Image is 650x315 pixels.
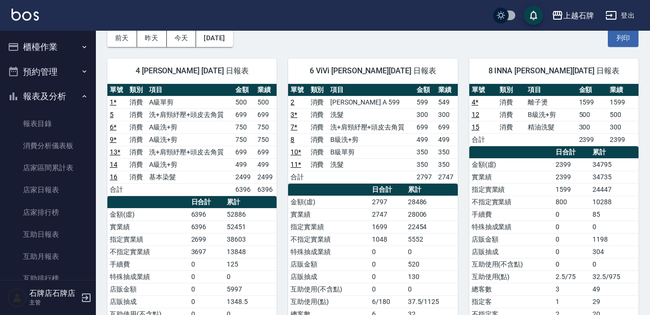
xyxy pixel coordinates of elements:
td: 實業績 [107,221,189,233]
td: 2747 [436,171,458,183]
td: 699 [233,146,255,158]
td: 130 [406,270,458,283]
td: 特殊抽成業績 [469,221,553,233]
td: 0 [224,270,277,283]
th: 日合計 [370,184,406,196]
h5: 石牌店石牌店 [29,289,78,298]
button: 上越石牌 [548,6,598,25]
th: 項目 [525,84,576,96]
td: 699 [414,121,436,133]
td: 0 [406,283,458,295]
th: 累計 [590,146,638,159]
td: 49 [590,283,638,295]
td: 店販金額 [107,283,189,295]
td: 1599 [553,183,590,196]
td: 消費 [497,96,525,108]
td: 85 [590,208,638,221]
td: 消費 [127,171,147,183]
td: 52451 [224,221,277,233]
td: 300 [607,121,638,133]
img: Logo [12,9,39,21]
th: 金額 [233,84,255,96]
td: [PERSON_NAME] A 599 [328,96,414,108]
button: save [524,6,543,25]
td: B級單剪 [328,146,414,158]
td: 互助使用(不含點) [288,283,370,295]
td: 合計 [469,133,498,146]
td: 特殊抽成業績 [288,245,370,258]
td: 消費 [127,108,147,121]
a: 15 [472,123,479,131]
td: 300 [414,108,436,121]
p: 主管 [29,298,78,307]
td: 38603 [224,233,277,245]
td: 29 [590,295,638,308]
td: 549 [436,96,458,108]
td: 金額(虛) [288,196,370,208]
th: 累計 [224,196,277,209]
th: 類別 [497,84,525,96]
td: 2399 [607,133,638,146]
a: 14 [110,161,117,168]
td: 3 [553,283,590,295]
td: 互助使用(不含點) [469,258,553,270]
td: 13848 [224,245,277,258]
td: 1599 [607,96,638,108]
td: 6396 [189,221,225,233]
td: 125 [224,258,277,270]
span: 8 INNA [PERSON_NAME][DATE] 日報表 [481,66,627,76]
td: 750 [255,121,277,133]
td: 750 [255,133,277,146]
td: 699 [255,146,277,158]
a: 互助排行榜 [4,268,92,290]
td: 消費 [497,108,525,121]
td: 6396 [255,183,277,196]
td: 3697 [189,245,225,258]
td: 6/180 [370,295,406,308]
th: 單號 [107,84,127,96]
td: 消費 [308,121,328,133]
td: 手續費 [107,258,189,270]
td: 消費 [308,146,328,158]
td: 0 [553,233,590,245]
td: 不指定實業績 [288,233,370,245]
td: 5997 [224,283,277,295]
td: 消費 [497,121,525,133]
td: 350 [414,158,436,171]
td: 總客數 [469,283,553,295]
th: 累計 [406,184,458,196]
td: 699 [233,108,255,121]
td: 0 [553,221,590,233]
td: 499 [233,158,255,171]
td: 店販金額 [288,258,370,270]
td: 350 [436,146,458,158]
td: 1048 [370,233,406,245]
td: 合計 [288,171,308,183]
td: 350 [414,146,436,158]
td: 不指定實業績 [107,245,189,258]
td: A級洗+剪 [147,121,233,133]
td: 0 [189,258,225,270]
td: 350 [436,158,458,171]
td: 消費 [308,133,328,146]
td: 24447 [590,183,638,196]
td: 6396 [189,208,225,221]
th: 日合計 [553,146,590,159]
img: Person [8,288,27,307]
th: 金額 [577,84,608,96]
td: 1599 [577,96,608,108]
td: 22454 [406,221,458,233]
td: 1 [553,295,590,308]
a: 2 [290,98,294,106]
td: 499 [414,133,436,146]
a: 消費分析儀表板 [4,135,92,157]
td: 消費 [127,146,147,158]
button: 今天 [167,29,197,47]
th: 業績 [255,84,277,96]
th: 項目 [328,84,414,96]
td: 499 [255,158,277,171]
td: 52886 [224,208,277,221]
td: 300 [577,121,608,133]
td: 消費 [127,133,147,146]
td: 離子燙 [525,96,576,108]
